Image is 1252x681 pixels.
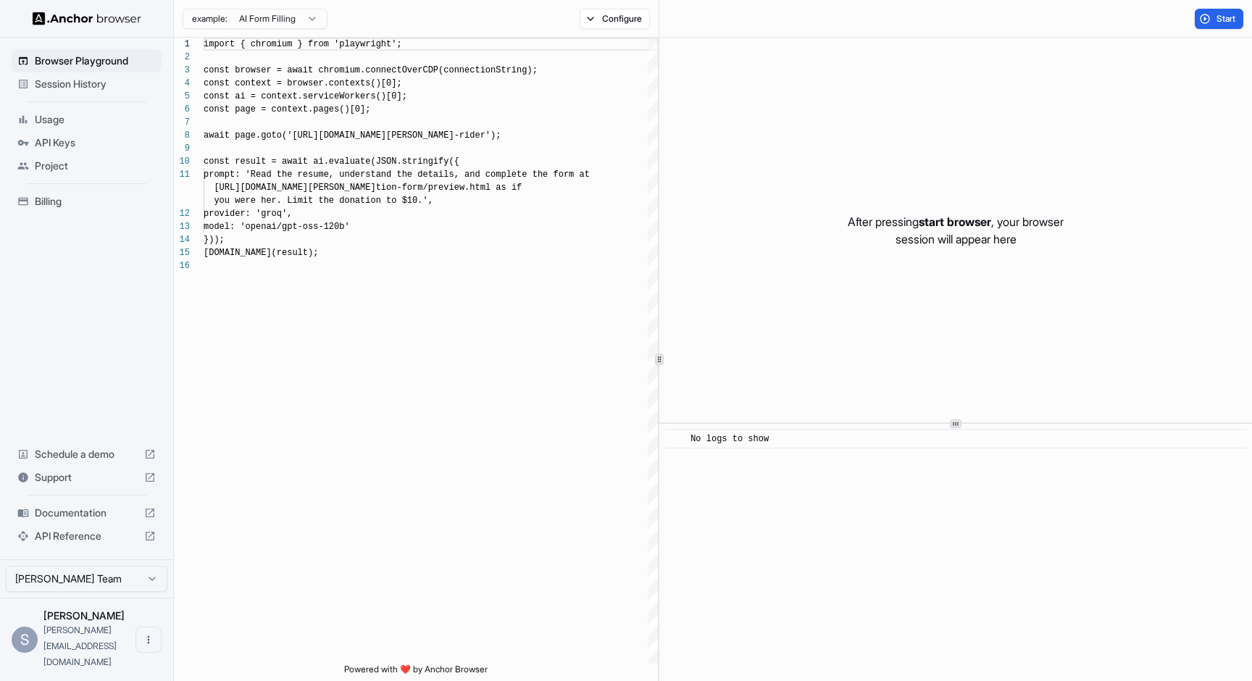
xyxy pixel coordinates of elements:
[204,78,402,88] span: const context = browser.contexts()[0];
[35,447,138,461] span: Schedule a demo
[1216,13,1237,25] span: Start
[1195,9,1243,29] button: Start
[12,501,162,525] div: Documentation
[174,220,190,233] div: 13
[174,77,190,90] div: 4
[192,13,228,25] span: example:
[204,130,454,141] span: await page.goto('[URL][DOMAIN_NAME][PERSON_NAME]
[35,506,138,520] span: Documentation
[204,65,464,75] span: const browser = await chromium.connectOverCDP(conn
[174,168,190,181] div: 11
[12,443,162,466] div: Schedule a demo
[33,12,141,25] img: Anchor Logo
[174,129,190,142] div: 8
[12,466,162,489] div: Support
[174,38,190,51] div: 1
[204,39,402,49] span: import { chromium } from 'playwright';
[464,65,538,75] span: ectionString);
[454,170,590,180] span: , and complete the form at
[35,194,156,209] span: Billing
[376,183,522,193] span: tion-form/preview.html as if
[12,190,162,213] div: Billing
[204,156,459,167] span: const result = await ai.evaluate(JSON.stringify({
[344,664,488,681] span: Powered with ❤️ by Anchor Browser
[12,72,162,96] div: Session History
[35,77,156,91] span: Session History
[214,183,375,193] span: [URL][DOMAIN_NAME][PERSON_NAME]
[12,154,162,177] div: Project
[35,159,156,173] span: Project
[672,432,680,446] span: ​
[580,9,650,29] button: Configure
[12,627,38,653] div: S
[12,131,162,154] div: API Keys
[12,108,162,131] div: Usage
[35,54,156,68] span: Browser Playground
[204,104,370,114] span: const page = context.pages()[0];
[204,170,454,180] span: prompt: 'Read the resume, understand the details
[690,434,769,444] span: No logs to show
[35,529,138,543] span: API Reference
[174,64,190,77] div: 3
[174,233,190,246] div: 14
[43,624,117,667] span: sophia@rye.com
[35,135,156,150] span: API Keys
[204,209,292,219] span: provider: 'groq',
[174,207,190,220] div: 12
[174,259,190,272] div: 16
[848,213,1064,248] p: After pressing , your browser session will appear here
[174,116,190,129] div: 7
[35,112,156,127] span: Usage
[12,525,162,548] div: API Reference
[35,470,138,485] span: Support
[12,49,162,72] div: Browser Playground
[43,609,125,622] span: Sophia Willows
[174,90,190,103] div: 5
[454,130,501,141] span: -rider');
[204,91,407,101] span: const ai = context.serviceWorkers()[0];
[204,222,350,232] span: model: 'openai/gpt-oss-120b'
[174,103,190,116] div: 6
[135,627,162,653] button: Open menu
[204,235,225,245] span: }));
[204,248,318,258] span: [DOMAIN_NAME](result);
[174,246,190,259] div: 15
[919,214,991,229] span: start browser
[174,51,190,64] div: 2
[174,142,190,155] div: 9
[174,155,190,168] div: 10
[214,196,433,206] span: you were her. Limit the donation to $10.',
